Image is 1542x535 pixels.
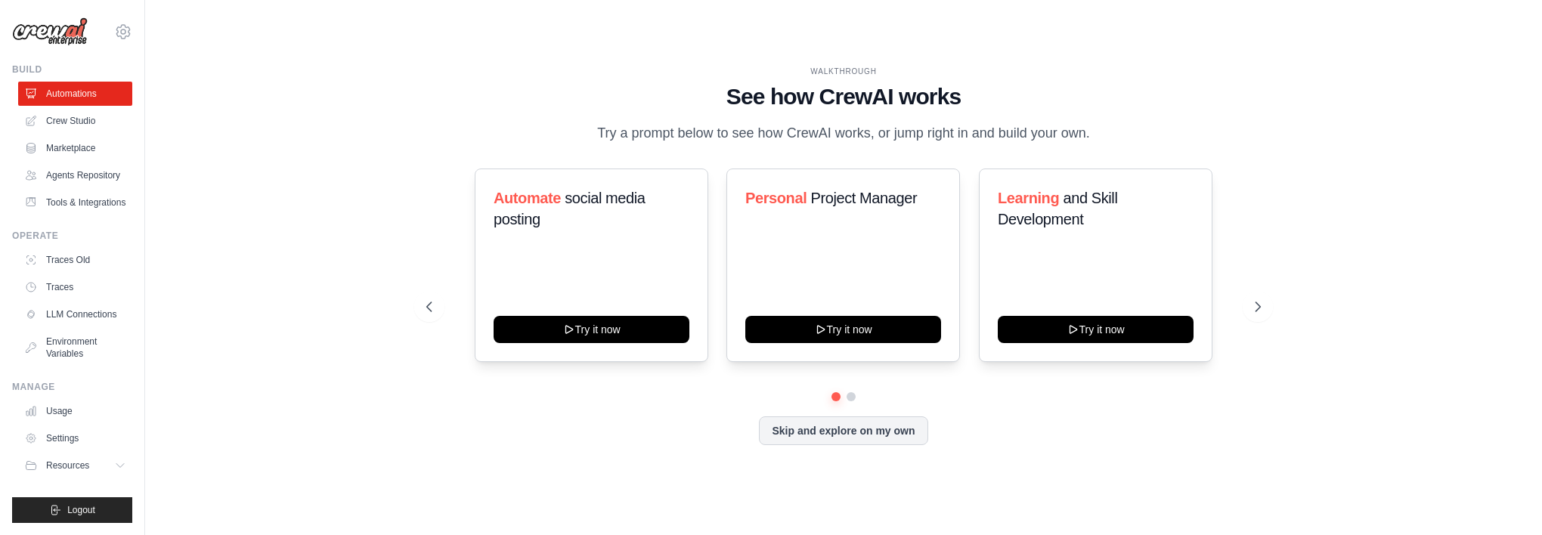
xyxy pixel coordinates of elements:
[12,230,132,242] div: Operate
[18,329,132,366] a: Environment Variables
[759,416,927,445] button: Skip and explore on my own
[46,459,89,472] span: Resources
[18,453,132,478] button: Resources
[18,426,132,450] a: Settings
[18,248,132,272] a: Traces Old
[590,122,1098,144] p: Try a prompt below to see how CrewAI works, or jump right in and build your own.
[18,190,132,215] a: Tools & Integrations
[745,190,807,206] span: Personal
[998,190,1117,227] span: and Skill Development
[18,163,132,187] a: Agents Repository
[12,381,132,393] div: Manage
[494,316,689,343] button: Try it now
[426,66,1261,77] div: WALKTHROUGH
[12,63,132,76] div: Build
[18,82,132,106] a: Automations
[18,302,132,326] a: LLM Connections
[12,17,88,46] img: Logo
[18,399,132,423] a: Usage
[998,316,1194,343] button: Try it now
[18,275,132,299] a: Traces
[998,190,1059,206] span: Learning
[18,136,132,160] a: Marketplace
[745,316,941,343] button: Try it now
[494,190,561,206] span: Automate
[12,497,132,523] button: Logout
[494,190,646,227] span: social media posting
[67,504,95,516] span: Logout
[811,190,918,206] span: Project Manager
[426,83,1261,110] h1: See how CrewAI works
[18,109,132,133] a: Crew Studio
